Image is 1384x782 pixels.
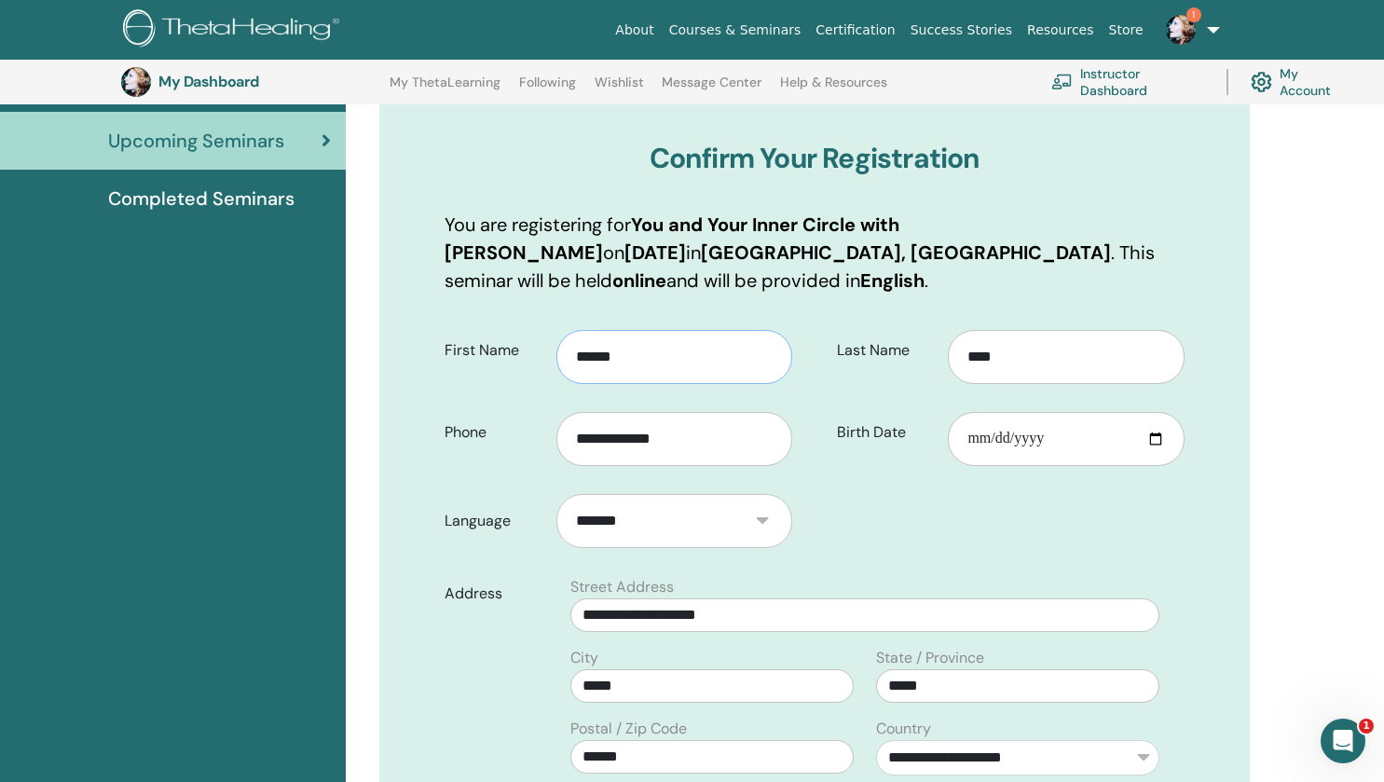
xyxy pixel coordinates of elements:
[431,576,558,611] label: Address
[860,268,925,293] b: English
[445,211,1185,295] p: You are registering for on in . This seminar will be held and will be provided in .
[1251,62,1350,103] a: My Account
[431,333,555,368] label: First Name
[123,9,346,51] img: logo.png
[903,13,1020,48] a: Success Stories
[1186,7,1201,22] span: 1
[1321,719,1365,763] iframe: Intercom live chat
[1251,67,1272,98] img: cog.svg
[701,240,1111,265] b: [GEOGRAPHIC_DATA], [GEOGRAPHIC_DATA]
[1102,13,1151,48] a: Store
[595,75,644,104] a: Wishlist
[1020,13,1102,48] a: Resources
[823,333,948,368] label: Last Name
[570,576,674,598] label: Street Address
[519,75,576,104] a: Following
[662,13,809,48] a: Courses & Seminars
[431,415,555,450] label: Phone
[780,75,887,104] a: Help & Resources
[662,75,761,104] a: Message Center
[445,142,1185,175] h3: Confirm Your Registration
[570,718,687,740] label: Postal / Zip Code
[108,127,284,155] span: Upcoming Seminars
[1051,62,1204,103] a: Instructor Dashboard
[445,213,899,265] b: You and Your Inner Circle with [PERSON_NAME]
[1051,74,1073,89] img: chalkboard-teacher.svg
[823,415,948,450] label: Birth Date
[1166,15,1196,45] img: default.jpg
[808,13,902,48] a: Certification
[158,73,345,90] h3: My Dashboard
[570,647,598,669] label: City
[390,75,500,104] a: My ThetaLearning
[431,503,555,539] label: Language
[1359,719,1374,734] span: 1
[624,240,686,265] b: [DATE]
[612,268,666,293] b: online
[876,718,931,740] label: Country
[121,67,151,97] img: default.jpg
[876,647,984,669] label: State / Province
[108,185,295,213] span: Completed Seminars
[608,13,661,48] a: About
